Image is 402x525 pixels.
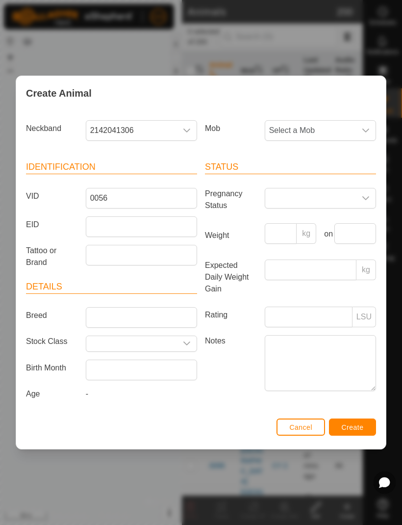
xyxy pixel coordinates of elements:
p-inputgroup-addon: kg [297,223,316,244]
span: Create [342,423,364,431]
label: VID [22,188,82,205]
label: Notes [201,335,261,391]
span: 2142041306 [86,121,177,140]
button: Create [329,419,376,436]
button: Cancel [276,419,325,436]
header: Identification [26,160,197,174]
label: on [320,228,330,240]
header: Status [205,160,376,174]
label: Mob [201,120,261,137]
label: Rating [201,307,261,323]
label: Age [22,388,82,400]
span: Create Animal [26,86,92,101]
p-inputgroup-addon: kg [356,260,376,280]
span: - [86,390,88,398]
p-inputgroup-addon: LSU [352,307,376,327]
span: Cancel [289,423,312,431]
label: Weight [201,223,261,248]
label: EID [22,216,82,233]
label: Stock Class [22,336,82,348]
label: Pregnancy Status [201,188,261,211]
div: dropdown trigger [356,188,376,208]
label: Birth Month [22,360,82,376]
div: dropdown trigger [177,121,197,140]
label: Expected Daily Weight Gain [201,260,261,295]
label: Neckband [22,120,82,137]
div: dropdown trigger [356,121,376,140]
header: Details [26,280,197,294]
label: Tattoo or Brand [22,245,82,268]
div: dropdown trigger [177,336,197,351]
label: Breed [22,307,82,324]
span: Select a Mob [265,121,356,140]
